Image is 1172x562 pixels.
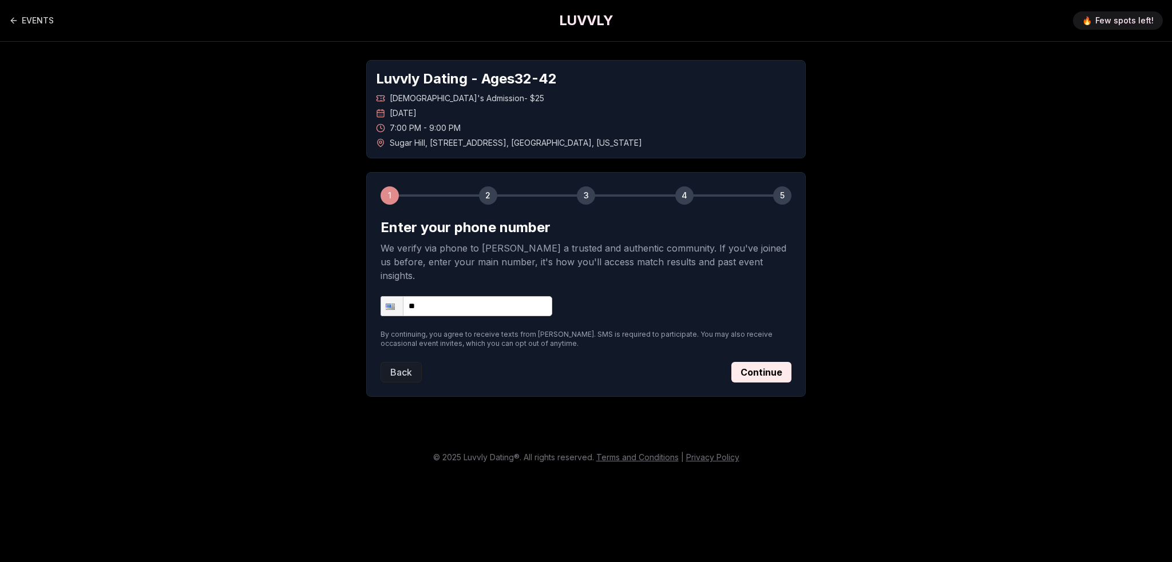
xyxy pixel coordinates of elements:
a: Back to events [9,9,54,32]
span: | [681,452,684,462]
a: LUVVLY [559,11,613,30]
div: United States: + 1 [381,297,403,316]
button: Back [381,362,422,382]
span: Sugar Hill , [STREET_ADDRESS] , [GEOGRAPHIC_DATA] , [US_STATE] [390,137,642,149]
a: Privacy Policy [686,452,739,462]
span: [DATE] [390,107,417,119]
span: [DEMOGRAPHIC_DATA]'s Admission - $25 [390,93,544,104]
div: 3 [577,186,595,205]
span: 7:00 PM - 9:00 PM [390,122,461,134]
p: We verify via phone to [PERSON_NAME] a trusted and authentic community. If you've joined us befor... [381,241,791,282]
div: 5 [773,186,791,205]
h1: Luvvly Dating - Ages 32 - 42 [376,70,796,88]
div: 4 [675,186,694,205]
h2: Enter your phone number [381,218,791,237]
span: 🔥 [1082,15,1092,26]
p: By continuing, you agree to receive texts from [PERSON_NAME]. SMS is required to participate. You... [381,330,791,348]
span: Few spots left! [1095,15,1154,26]
a: Terms and Conditions [596,452,679,462]
button: Continue [731,362,791,382]
div: 1 [381,186,399,205]
div: 2 [479,186,497,205]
